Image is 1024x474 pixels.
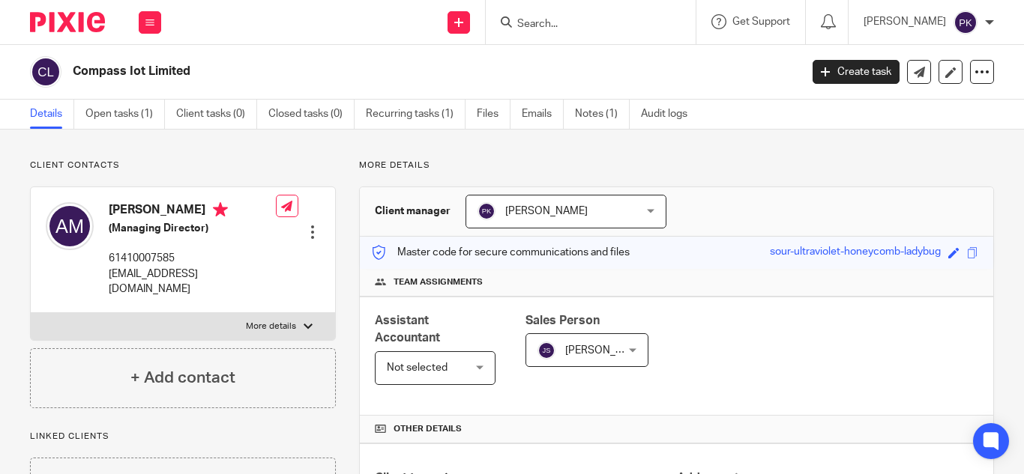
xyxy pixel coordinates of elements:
div: sour-ultraviolet-honeycomb-ladybug [770,244,941,261]
img: svg%3E [46,202,94,250]
p: Client contacts [30,159,336,171]
span: [PERSON_NAME] [505,206,588,216]
span: [PERSON_NAME] [565,345,648,356]
a: Open tasks (1) [85,100,165,129]
span: Team assignments [394,276,483,288]
h4: + Add contact [130,366,235,389]
p: Linked clients [30,431,336,443]
span: Not selected [387,362,448,373]
span: Get Support [732,16,790,27]
input: Search [516,18,651,31]
span: Sales Person [525,315,600,326]
a: Details [30,100,74,129]
p: [PERSON_NAME] [864,14,946,29]
h3: Client manager [375,204,451,219]
img: svg%3E [478,202,496,220]
img: svg%3E [30,56,61,88]
a: Notes (1) [575,100,630,129]
img: svg%3E [537,341,555,359]
p: [EMAIL_ADDRESS][DOMAIN_NAME] [109,267,276,297]
a: Recurring tasks (1) [366,100,466,129]
img: Pixie [30,12,105,32]
p: Master code for secure communications and files [371,245,630,260]
a: Closed tasks (0) [268,100,355,129]
p: More details [359,159,994,171]
a: Client tasks (0) [176,100,257,129]
a: Create task [813,60,900,84]
h2: Compass Iot Limited [73,64,647,79]
i: Primary [213,202,228,217]
p: 61410007585 [109,251,276,266]
h5: (Managing Director) [109,221,276,236]
span: Other details [394,423,462,435]
p: More details [246,320,296,332]
span: Assistant Accountant [375,315,440,344]
h4: [PERSON_NAME] [109,202,276,221]
img: svg%3E [954,10,978,34]
a: Audit logs [641,100,699,129]
a: Emails [522,100,564,129]
a: Files [477,100,511,129]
